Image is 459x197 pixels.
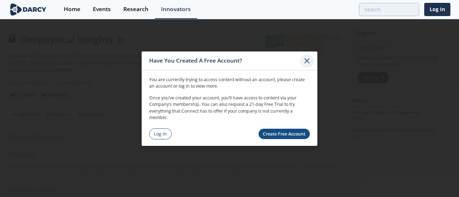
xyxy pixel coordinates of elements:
[149,95,310,121] p: Once you’ve created your account, you’ll have access to content via your Company’s membership. Yo...
[64,6,80,12] div: Home
[149,77,310,90] p: You are currently trying to access content without an account, please create an account or log in...
[424,3,450,16] a: Log In
[149,128,172,139] a: Log In
[161,6,191,12] div: Innovators
[359,3,419,16] input: Advanced Search
[123,6,148,12] div: Research
[9,3,48,16] img: logo-wide.svg
[93,6,111,12] div: Events
[149,54,300,68] div: Have You Created A Free Account?
[259,129,310,139] a: Create Free Account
